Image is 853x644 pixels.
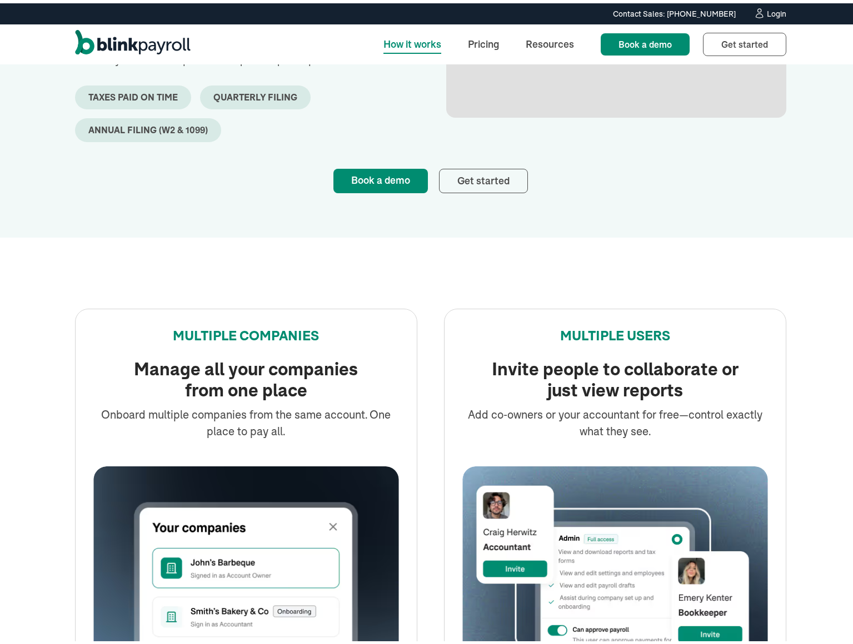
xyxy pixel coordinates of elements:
[459,29,508,53] a: Pricing
[88,89,178,99] div: Taxes paid on time
[122,356,371,399] h2: Manage all your companies from one place
[375,29,450,53] a: How it works
[93,324,399,343] div: MULTIPLE COMPANIES
[439,165,528,190] a: Get started
[462,324,768,343] div: MULTIPLE USERS
[601,30,690,52] a: Book a demo
[93,403,399,436] div: Onboard multiple companies from the same account. One place to pay all.
[213,89,297,99] div: quarterly filing
[618,36,672,47] span: Book a demo
[754,4,786,17] a: Login
[721,36,768,47] span: Get started
[462,356,768,399] h2: Invite people to collaborate or just view reports
[767,7,786,14] div: Login
[613,5,736,17] div: Contact Sales: [PHONE_NUMBER]
[703,29,786,53] a: Get started
[333,165,428,190] a: Book a demo
[517,29,583,53] a: Resources
[462,403,768,436] div: Add co‑owners or your accountant for free—control exactly what they see.
[75,27,191,56] a: home
[88,122,208,132] div: annual filing (w2 & 1099)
